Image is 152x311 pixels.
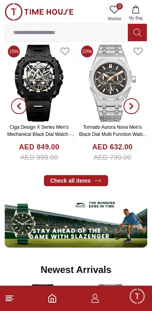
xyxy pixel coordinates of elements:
img: Tornado Aurora Nova Men's Black Dial Multi Function Watch - T23104-SBSBK [78,42,147,122]
a: Ciga Design X Series Men's Mechanical Black Dial Watch - X051-BB01- W5B [7,124,76,144]
h4: AED 849.00 [19,142,59,153]
img: Ciga Design X Series Men's Mechanical Black Dial Watch - X051-BB01- W5B [5,42,74,122]
span: My Bag [126,15,146,21]
img: ... [5,194,147,248]
span: 0 [116,3,123,10]
a: 0Wishlist [104,3,124,23]
h4: AED 632.00 [92,142,133,153]
span: AED 790.00 [93,153,131,163]
span: 20% [81,46,93,57]
a: Check all items [44,175,108,186]
a: Tornado Aurora Nova Men's Black Dial Multi Function Watch - T23104-SBSBK [79,124,148,144]
span: AED 999.00 [20,153,58,163]
a: Home [47,294,57,303]
button: My Bag [124,3,147,23]
h2: Newest Arrivals [40,263,111,276]
div: Chat Widget [129,288,146,305]
img: ... [5,3,74,21]
span: Wishlist [104,16,124,22]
